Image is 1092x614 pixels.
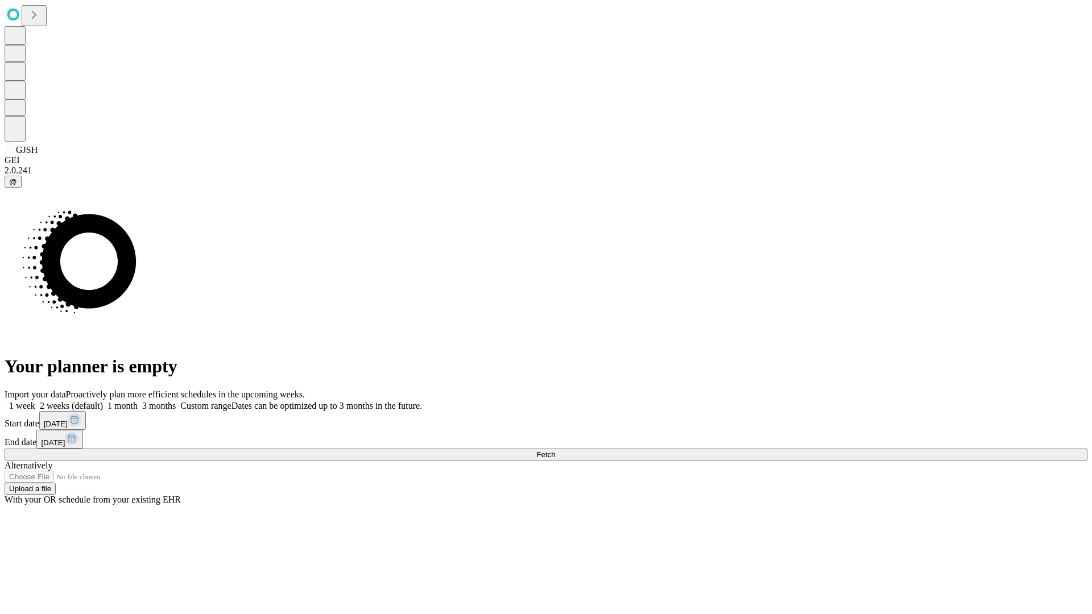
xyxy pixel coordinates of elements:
span: Proactively plan more efficient schedules in the upcoming weeks. [66,389,305,399]
button: @ [5,176,22,188]
button: Upload a file [5,483,56,495]
button: Fetch [5,449,1087,460]
span: 1 month [107,401,138,410]
span: GJSH [16,145,38,155]
div: 2.0.241 [5,165,1087,176]
span: With your OR schedule from your existing EHR [5,495,181,504]
button: [DATE] [39,411,86,430]
h1: Your planner is empty [5,356,1087,377]
span: Dates can be optimized up to 3 months in the future. [231,401,422,410]
span: 2 weeks (default) [40,401,103,410]
div: End date [5,430,1087,449]
span: @ [9,177,17,186]
span: Custom range [180,401,231,410]
span: Import your data [5,389,66,399]
span: Fetch [536,450,555,459]
span: 1 week [9,401,35,410]
button: [DATE] [36,430,83,449]
span: [DATE] [41,438,65,447]
div: GEI [5,155,1087,165]
div: Start date [5,411,1087,430]
span: 3 months [142,401,176,410]
span: Alternatively [5,460,52,470]
span: [DATE] [44,420,68,428]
